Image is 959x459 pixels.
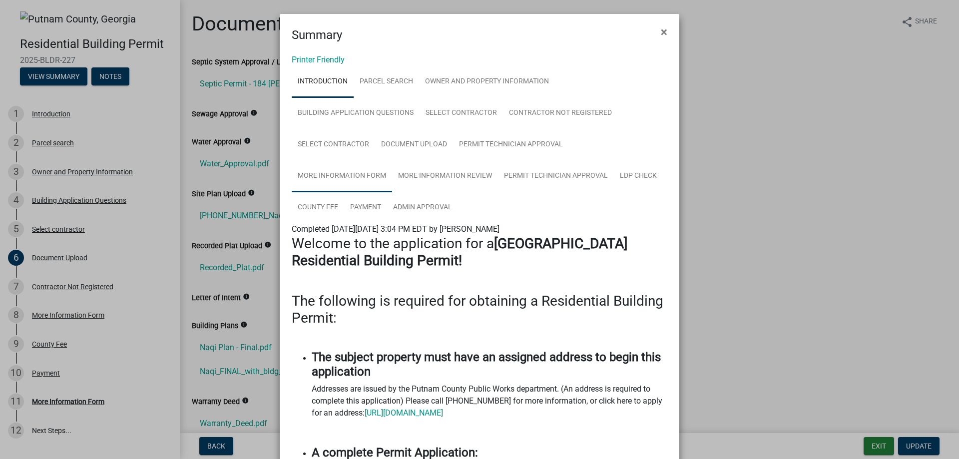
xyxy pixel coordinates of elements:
a: Owner and Property Information [419,66,555,98]
a: Document Upload [375,129,453,161]
span: Completed [DATE][DATE] 3:04 PM EDT by [PERSON_NAME] [292,224,499,234]
a: County Fee [292,192,344,224]
h3: Welcome to the application for a [292,235,667,269]
a: Payment [344,192,387,224]
a: LDP Check [614,160,663,192]
a: More Information Review [392,160,498,192]
a: Permit Technician Approval [453,129,569,161]
span: × [661,25,667,39]
a: Printer Friendly [292,55,345,64]
h4: Summary [292,26,342,44]
a: Building Application Questions [292,97,420,129]
a: Introduction [292,66,354,98]
p: Addresses are issued by the Putnam County Public Works department. (An address is required to com... [312,383,667,419]
a: Admin Approval [387,192,458,224]
a: Select contractor [292,129,375,161]
a: More Information Form [292,160,392,192]
a: Permit Technician Approval [498,160,614,192]
a: [URL][DOMAIN_NAME] [365,408,443,418]
button: Close [653,18,675,46]
a: Parcel search [354,66,419,98]
strong: The subject property must have an assigned address to begin this application [312,350,661,379]
h3: The following is required for obtaining a Residential Building Permit: [292,293,667,326]
strong: [GEOGRAPHIC_DATA] Residential Building Permit! [292,235,627,269]
a: Select contractor [420,97,503,129]
a: Contractor Not Registered [503,97,618,129]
